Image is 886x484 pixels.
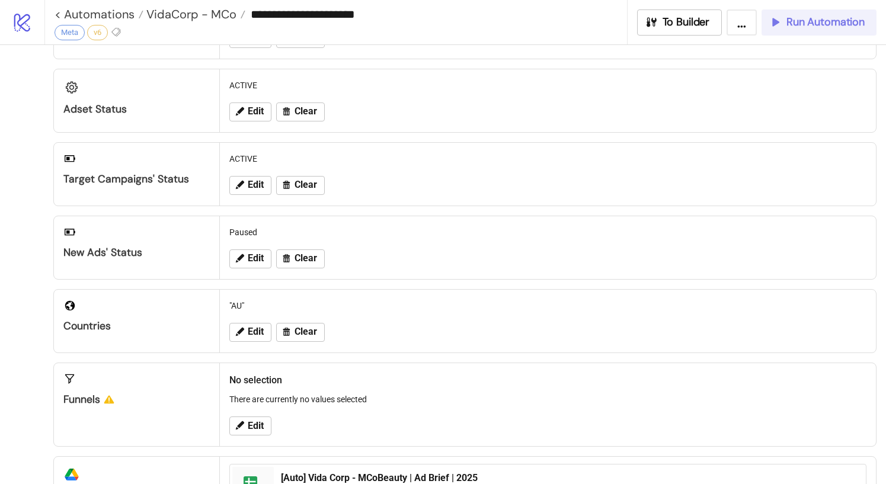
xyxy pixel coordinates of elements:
[229,323,271,342] button: Edit
[786,15,865,29] span: Run Automation
[63,102,210,116] div: Adset Status
[225,148,871,170] div: ACTIVE
[225,74,871,97] div: ACTIVE
[225,221,871,243] div: Paused
[248,326,264,337] span: Edit
[229,102,271,121] button: Edit
[276,249,325,268] button: Clear
[87,25,108,40] div: v6
[63,246,210,259] div: New Ads' Status
[248,106,264,117] span: Edit
[63,319,210,333] div: Countries
[276,102,325,121] button: Clear
[727,9,757,36] button: ...
[143,8,245,20] a: VidaCorp - MCo
[229,249,271,268] button: Edit
[229,416,271,435] button: Edit
[295,180,317,190] span: Clear
[295,253,317,264] span: Clear
[248,253,264,264] span: Edit
[637,9,722,36] button: To Builder
[295,326,317,337] span: Clear
[63,393,210,406] div: Funnels
[63,172,210,186] div: Target Campaigns' Status
[55,8,143,20] a: < Automations
[229,373,866,387] h2: No selection
[276,323,325,342] button: Clear
[248,180,264,190] span: Edit
[295,106,317,117] span: Clear
[143,7,236,22] span: VidaCorp - MCo
[276,176,325,195] button: Clear
[762,9,877,36] button: Run Automation
[229,176,271,195] button: Edit
[663,15,710,29] span: To Builder
[225,294,871,317] div: "AU"
[248,421,264,431] span: Edit
[55,25,85,40] div: Meta
[229,393,866,406] p: There are currently no values selected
